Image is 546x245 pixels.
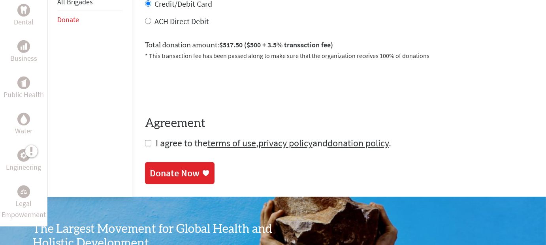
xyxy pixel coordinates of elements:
a: Donate [57,15,79,24]
img: Business [21,43,27,50]
p: Business [10,53,37,64]
p: Legal Empowerment [2,198,46,220]
h4: Agreement [145,116,533,131]
img: Water [21,115,27,124]
img: Engineering [21,152,27,159]
a: Legal EmpowermentLegal Empowerment [2,185,46,220]
p: * This transaction fee has been passed along to make sure that the organization receives 100% of ... [145,51,533,60]
label: ACH Direct Debit [154,16,209,26]
a: terms of use [207,137,256,149]
span: I agree to the , and . [156,137,391,149]
img: Legal Empowerment [21,189,27,194]
a: privacy policy [258,137,313,149]
p: Water [15,125,32,137]
div: Water [17,113,30,125]
div: Legal Empowerment [17,185,30,198]
a: Donate Now [145,162,215,184]
div: Engineering [17,149,30,162]
div: Public Health [17,77,30,89]
a: WaterWater [15,113,32,137]
p: Public Health [4,89,44,100]
a: Public HealthPublic Health [4,77,44,100]
a: EngineeringEngineering [6,149,41,173]
img: Dental [21,7,27,14]
p: Engineering [6,162,41,173]
iframe: reCAPTCHA [145,70,265,101]
div: Business [17,40,30,53]
a: donation policy [328,137,389,149]
span: $517.50 ($500 + 3.5% transaction fee) [219,40,333,49]
li: Donate [57,11,123,28]
p: Dental [14,17,34,28]
img: Public Health [21,79,27,87]
div: Donate Now [150,167,200,180]
div: Dental [17,4,30,17]
a: DentalDental [14,4,34,28]
label: Total donation amount: [145,39,333,51]
a: BusinessBusiness [10,40,37,64]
